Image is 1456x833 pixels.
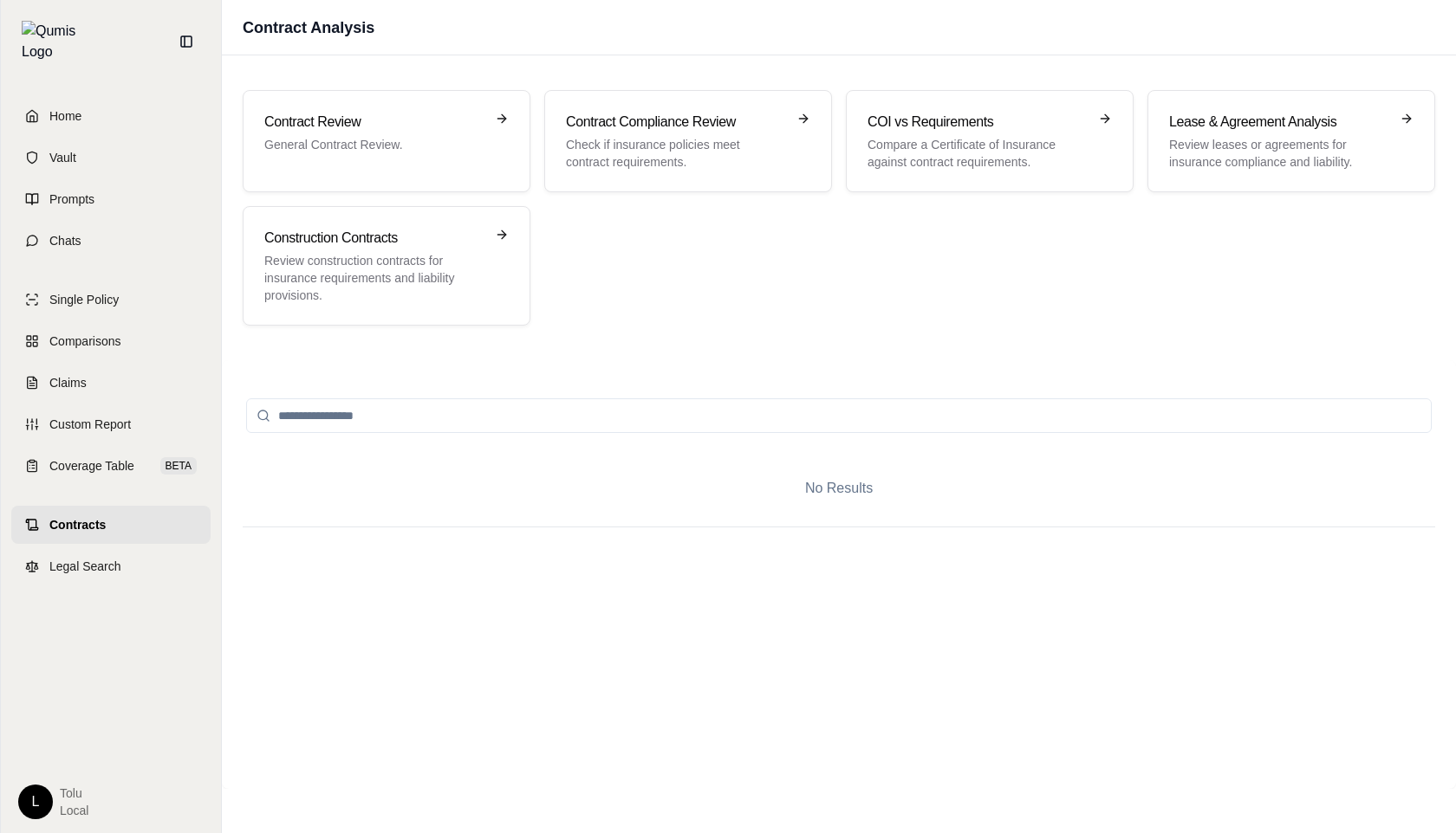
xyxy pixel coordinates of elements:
h3: Construction Contracts [264,228,484,249]
h3: Lease & Agreement Analysis [1169,112,1389,132]
a: Home [11,97,211,135]
a: Chats [11,222,211,260]
span: Prompts [49,190,94,208]
h1: Contract Analysis [243,16,374,40]
p: Review construction contracts for insurance requirements and liability provisions. [264,252,484,304]
p: Review leases or agreements for insurance compliance and liability. [1169,136,1389,171]
img: Qumis Logo [22,21,87,62]
span: Chats [49,232,81,249]
a: Prompts [11,180,211,218]
button: Collapse sidebar [172,28,200,55]
span: Home [49,107,81,125]
h3: COI vs Requirements [868,112,1088,132]
h3: Contract Compliance Review [566,112,786,132]
a: Single Policy [11,281,211,319]
span: Local [60,802,88,819]
span: BETA [160,457,197,475]
p: Check if insurance policies meet contract requirements. [566,136,786,171]
span: Coverage Table [49,457,134,475]
span: Contracts [49,516,106,533]
span: Single Policy [49,291,119,308]
span: tolu [60,785,88,802]
div: L [18,785,53,819]
span: Custom Report [49,416,131,433]
p: General Contract Review. [264,136,484,153]
a: Coverage TableBETA [11,447,211,485]
a: Legal Search [11,547,211,585]
p: Compare a Certificate of Insurance against contract requirements. [868,136,1088,171]
div: No Results [243,450,1435,526]
a: Contracts [11,506,211,544]
a: Custom Report [11,405,211,443]
span: Comparisons [49,333,120,350]
span: Claims [49,374,87,391]
a: Comparisons [11,322,211,360]
a: Claims [11,364,211,402]
span: Vault [49,149,76,166]
span: Legal Search [49,558,121,575]
a: Vault [11,139,211,177]
h3: Contract Review [264,112,484,132]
